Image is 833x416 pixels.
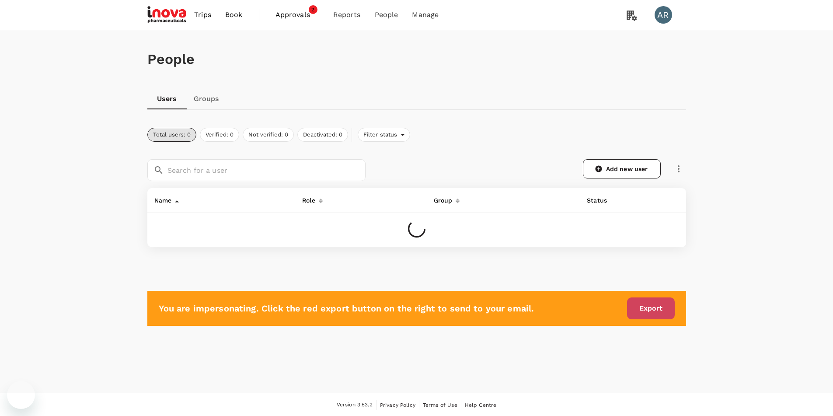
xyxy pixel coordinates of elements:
a: Help Centre [465,400,497,410]
div: Role [299,192,315,206]
span: Trips [194,10,211,20]
div: AR [655,6,672,24]
a: Users [147,88,187,109]
a: Privacy Policy [380,400,415,410]
a: Groups [187,88,226,109]
button: Deactivated: 0 [297,128,348,142]
button: Verified: 0 [200,128,239,142]
h1: People [147,51,686,67]
div: Filter status [358,128,411,142]
input: Search for a user [167,159,366,181]
span: 2 [309,5,317,14]
span: Reports [333,10,361,20]
span: People [375,10,398,20]
span: Filter status [358,131,401,139]
button: Export [627,297,675,319]
span: Version 3.53.2 [337,401,373,409]
button: Not verified: 0 [243,128,294,142]
a: Terms of Use [423,400,457,410]
div: Name [151,192,172,206]
div: Group [430,192,453,206]
span: Privacy Policy [380,402,415,408]
img: iNova Pharmaceuticals [147,5,188,24]
th: Status [580,188,632,213]
span: Approvals [275,10,319,20]
span: Help Centre [465,402,497,408]
iframe: Button to launch messaging window [7,381,35,409]
span: Terms of Use [423,402,457,408]
a: Add new user [583,159,661,178]
h6: You are impersonating. Click the red export button on the right to send to your email. [159,301,534,315]
span: Book [225,10,243,20]
span: Manage [412,10,439,20]
button: Total users: 0 [147,128,196,142]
